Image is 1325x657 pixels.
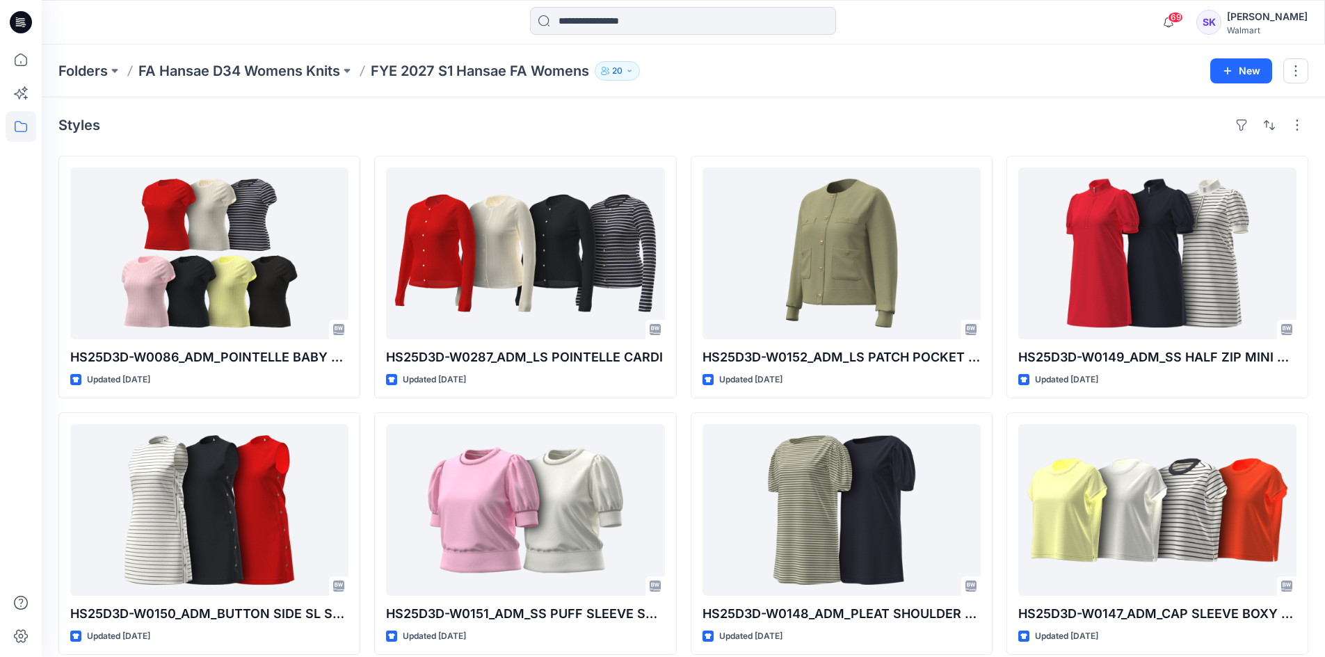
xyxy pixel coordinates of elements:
p: HS25D3D-W0150_ADM_BUTTON SIDE SL SHIFT MINI DRESS [70,604,348,624]
p: Updated [DATE] [719,629,782,644]
div: [PERSON_NAME] [1227,8,1308,25]
p: Updated [DATE] [403,373,466,387]
a: Folders [58,61,108,81]
p: FYE 2027 S1 Hansae FA Womens [371,61,589,81]
a: HS25D3D-W0148_ADM_PLEAT SHOULDER BOATNK MINI DRESS [702,424,981,596]
a: HS25D3D-W0147_ADM_CAP SLEEVE BOXY TEE [1018,424,1296,596]
a: FA Hansae D34 Womens Knits [138,61,340,81]
a: HS25D3D-W0086_ADM_POINTELLE BABY TEE [70,168,348,339]
p: HS25D3D-W0152_ADM_LS PATCH POCKET BOMBER JACKET [702,348,981,367]
p: Updated [DATE] [87,373,150,387]
p: HS25D3D-W0149_ADM_SS HALF ZIP MINI DRESS [1018,348,1296,367]
button: 20 [595,61,640,81]
div: SK [1196,10,1221,35]
p: Updated [DATE] [87,629,150,644]
a: HS25D3D-W0149_ADM_SS HALF ZIP MINI DRESS [1018,168,1296,339]
p: Updated [DATE] [719,373,782,387]
a: HS25D3D-W0152_ADM_LS PATCH POCKET BOMBER JACKET [702,168,981,339]
p: Updated [DATE] [1035,373,1098,387]
p: HS25D3D-W0151_ADM_SS PUFF SLEEVE SWEATSHIRT TOP [386,604,664,624]
p: HS25D3D-W0287_ADM_LS POINTELLE CARDI [386,348,664,367]
div: Walmart [1227,25,1308,35]
a: HS25D3D-W0151_ADM_SS PUFF SLEEVE SWEATSHIRT TOP [386,424,664,596]
p: HS25D3D-W0147_ADM_CAP SLEEVE BOXY TEE [1018,604,1296,624]
button: New [1210,58,1272,83]
h4: Styles [58,117,100,133]
a: HS25D3D-W0150_ADM_BUTTON SIDE SL SHIFT MINI DRESS [70,424,348,596]
p: Updated [DATE] [403,629,466,644]
p: HS25D3D-W0086_ADM_POINTELLE BABY TEE [70,348,348,367]
a: HS25D3D-W0287_ADM_LS POINTELLE CARDI [386,168,664,339]
p: 20 [612,63,623,79]
span: 69 [1168,12,1183,23]
p: Updated [DATE] [1035,629,1098,644]
p: HS25D3D-W0148_ADM_PLEAT SHOULDER BOATNK MINI DRESS [702,604,981,624]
